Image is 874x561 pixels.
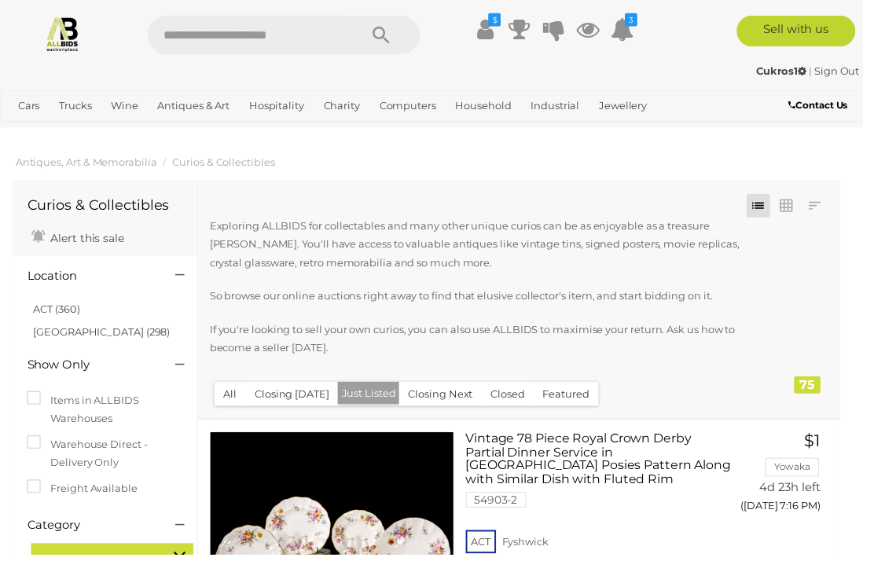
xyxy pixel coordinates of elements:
label: Warehouse Direct - Delivery Only [28,441,184,478]
strong: Cukros1 [766,65,817,78]
label: Items in ALLBIDS Warehouses [28,396,184,433]
span: Alert this sale [47,234,126,248]
button: Closed [487,387,541,411]
i: $ [494,13,507,27]
img: Allbids.com.au [45,16,82,53]
a: Wine [106,94,146,120]
a: Industrial [531,94,593,120]
a: $1 Yowaka 4d 23h left ([DATE] 7:16 PM) [754,437,835,527]
b: Contact Us [799,101,858,112]
div: 75 [804,381,831,398]
a: Antiques & Art [153,94,239,120]
span: | [819,65,822,78]
a: Contact Us [799,98,862,115]
a: Alert this sale [28,228,130,251]
a: Cukros1 [766,65,819,78]
span: $1 [814,436,831,456]
button: Search [347,16,425,55]
a: ACT (360) [34,306,81,319]
h4: Location [28,273,154,286]
button: Just Listed [342,387,405,409]
a: $ [479,16,503,44]
h4: Category [28,525,154,538]
a: Hospitality [246,94,314,120]
a: Sign Out [824,65,870,78]
a: Sports [61,120,106,146]
button: Closing Next [404,387,488,411]
a: [GEOGRAPHIC_DATA] [113,120,237,146]
a: Antiques, Art & Memorabilia [16,158,159,170]
a: Sell with us [746,16,866,47]
a: Computers [378,94,448,120]
a: [GEOGRAPHIC_DATA] (298) [34,329,172,342]
a: Cars [12,94,46,120]
a: Jewellery [600,94,662,120]
p: If you're looking to sell your own curios, you can also use ALLBIDS to maximise your return. Ask ... [212,324,775,361]
a: Office [12,120,54,146]
i: 3 [633,13,645,27]
p: So browse our online auctions right away to find that elusive collector's item, and start bidding... [212,291,775,309]
h1: Curios & Collectibles [28,200,184,216]
button: All [217,387,249,411]
a: 3 [618,16,641,44]
a: Charity [321,94,371,120]
a: Trucks [53,94,99,120]
button: Closing [DATE] [248,387,343,411]
label: Freight Available [28,486,139,504]
button: Featured [540,387,606,411]
p: Exploring ALLBIDS for collectables and many other unique curios can be as enjoyable as a treasure... [212,220,775,275]
a: Curios & Collectibles [174,158,278,170]
a: Household [455,94,524,120]
h4: Show Only [28,363,154,376]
